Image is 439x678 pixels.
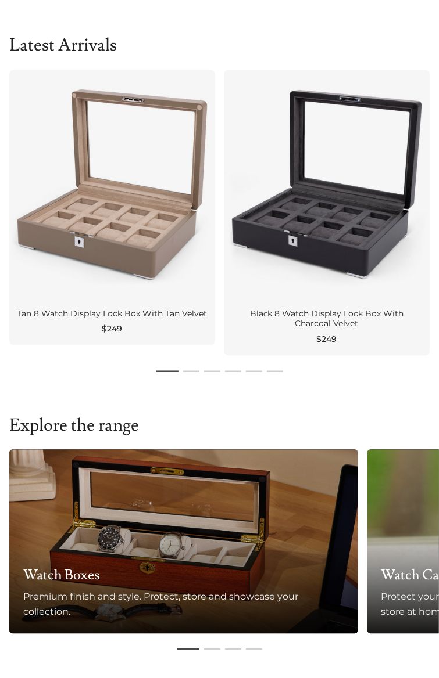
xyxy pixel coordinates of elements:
[177,643,199,656] li: Page dot 1
[23,567,344,585] h3: Watch Boxes
[267,365,283,378] li: Page dot 6
[9,35,430,56] h2: Latest Arrivals
[23,590,344,620] div: Premium finish and style. Protect, store and showcase your collection.
[204,643,220,656] li: Page dot 2
[9,415,430,436] h2: Explore the range
[224,70,430,356] a: Black 8 Watch Display Lock Box With Charcoal Velvet $249
[9,450,358,634] a: Watch Boxes Premium finish and style. Protect, store and showcase your collection.
[225,643,241,656] li: Page dot 3
[204,365,220,378] li: Page dot 3
[225,365,241,378] li: Page dot 4
[16,309,208,319] div: Tan 8 Watch Display Lock Box With Tan Velvet
[317,333,337,345] span: $249
[246,643,262,656] li: Page dot 4
[231,309,423,329] div: Black 8 Watch Display Lock Box With Charcoal Velvet
[156,365,179,378] li: Page dot 1
[183,365,199,378] li: Page dot 2
[9,70,215,345] a: Tan 8 Watch Display Lock Box With Tan Velvet $249
[102,323,122,334] span: $249
[246,365,262,378] li: Page dot 5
